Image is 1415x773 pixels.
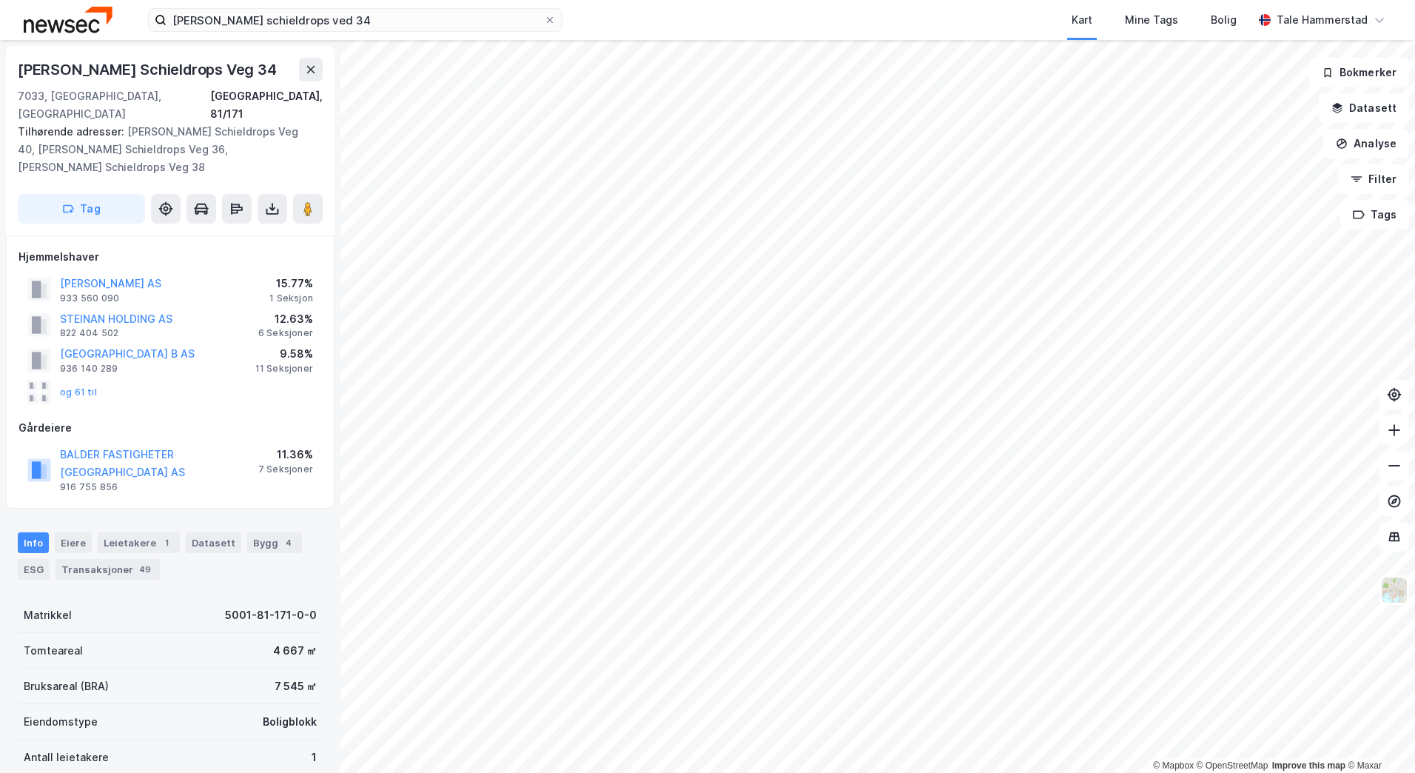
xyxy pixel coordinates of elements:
div: Tale Hammerstad [1277,11,1368,29]
div: Mine Tags [1125,11,1178,29]
div: ESG [18,559,50,580]
div: 11 Seksjoner [255,363,313,375]
div: [PERSON_NAME] Schieldrops Veg 34 [18,58,280,81]
div: Datasett [186,532,241,553]
button: Bokmerker [1309,58,1409,87]
div: Boligblokk [263,713,317,731]
div: 49 [136,562,154,577]
div: Eiendomstype [24,713,98,731]
div: 6 Seksjoner [258,327,313,339]
img: Z [1380,576,1408,604]
div: Info [18,532,49,553]
div: 4 [281,535,296,550]
div: [PERSON_NAME] Schieldrops Veg 40, [PERSON_NAME] Schieldrops Veg 36, [PERSON_NAME] Schieldrops Veg 38 [18,123,311,176]
div: Antall leietakere [24,749,109,766]
div: Leietakere [98,532,180,553]
div: Kart [1072,11,1092,29]
div: 12.63% [258,310,313,328]
div: 933 560 090 [60,292,119,304]
button: Tags [1340,200,1409,230]
span: Tilhørende adresser: [18,125,127,138]
a: Improve this map [1272,760,1345,771]
div: 1 [159,535,174,550]
button: Datasett [1319,93,1409,123]
div: Hjemmelshaver [19,248,322,266]
div: 1 [312,749,317,766]
div: 4 667 ㎡ [273,642,317,660]
div: 916 755 856 [60,481,118,493]
div: 822 404 502 [60,327,118,339]
div: Bolig [1211,11,1237,29]
a: OpenStreetMap [1197,760,1268,771]
div: Bruksareal (BRA) [24,677,109,695]
button: Filter [1338,164,1409,194]
button: Tag [18,194,145,224]
div: Tomteareal [24,642,83,660]
div: Kontrollprogram for chat [1341,702,1415,773]
iframe: Chat Widget [1341,702,1415,773]
div: Bygg [247,532,302,553]
img: newsec-logo.f6e21ccffca1b3a03d2d.png [24,7,112,33]
div: [GEOGRAPHIC_DATA], 81/171 [210,87,323,123]
div: Gårdeiere [19,419,322,437]
div: 7 Seksjoner [258,464,313,475]
div: Eiere [55,532,92,553]
div: 5001-81-171-0-0 [225,606,317,624]
div: Transaksjoner [56,559,160,580]
div: 7 545 ㎡ [275,677,317,695]
a: Mapbox [1153,760,1194,771]
div: 7033, [GEOGRAPHIC_DATA], [GEOGRAPHIC_DATA] [18,87,210,123]
div: 9.58% [255,345,313,363]
div: 11.36% [258,446,313,464]
input: Søk på adresse, matrikkel, gårdeiere, leietakere eller personer [167,9,544,31]
div: 936 140 289 [60,363,118,375]
div: 1 Seksjon [269,292,313,304]
div: 15.77% [269,275,313,292]
div: Matrikkel [24,606,72,624]
button: Analyse [1323,129,1409,158]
